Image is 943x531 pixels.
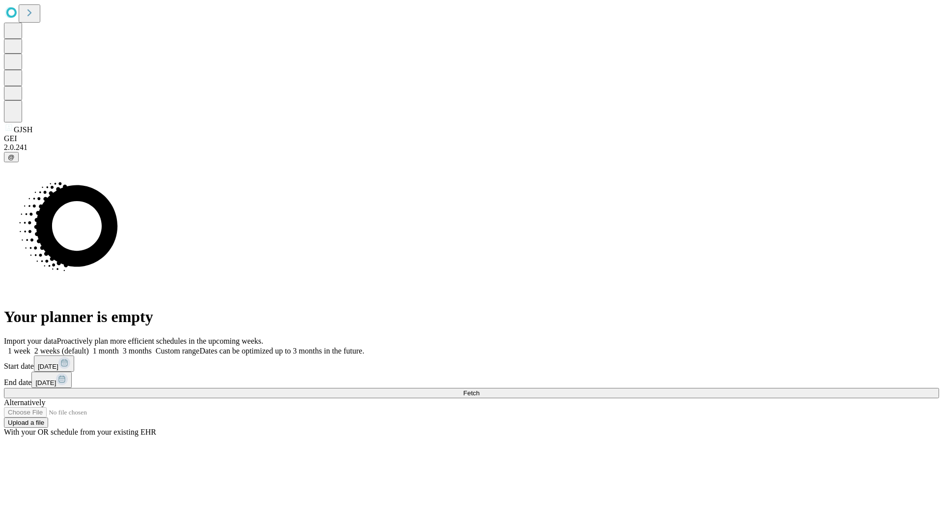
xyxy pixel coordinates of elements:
div: Start date [4,355,939,372]
span: Proactively plan more efficient schedules in the upcoming weeks. [57,337,263,345]
span: [DATE] [38,363,58,370]
span: GJSH [14,125,32,134]
button: [DATE] [34,355,74,372]
span: Fetch [463,389,479,397]
span: Alternatively [4,398,45,407]
button: [DATE] [31,372,72,388]
span: [DATE] [35,379,56,386]
span: With your OR schedule from your existing EHR [4,428,156,436]
span: 3 months [123,347,152,355]
span: 1 month [93,347,119,355]
button: @ [4,152,19,162]
h1: Your planner is empty [4,308,939,326]
span: Dates can be optimized up to 3 months in the future. [199,347,364,355]
span: Custom range [156,347,199,355]
button: Upload a file [4,417,48,428]
span: 1 week [8,347,30,355]
span: @ [8,153,15,161]
div: GEI [4,134,939,143]
span: 2 weeks (default) [34,347,89,355]
div: 2.0.241 [4,143,939,152]
span: Import your data [4,337,57,345]
button: Fetch [4,388,939,398]
div: End date [4,372,939,388]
